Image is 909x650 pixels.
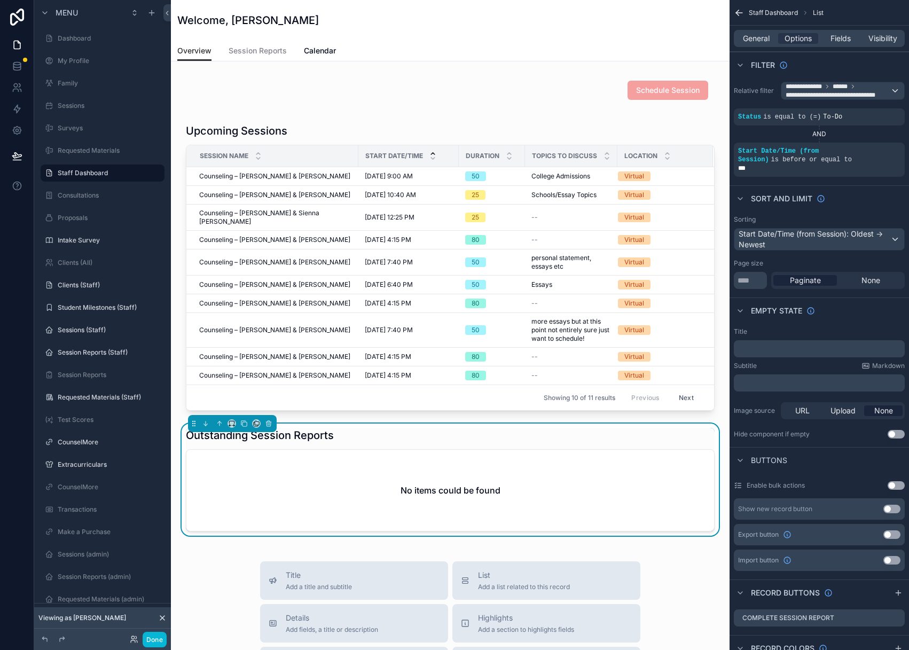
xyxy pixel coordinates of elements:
[260,604,448,643] button: DetailsAdd fields, a title or description
[58,371,162,379] label: Session Reports
[41,299,164,316] a: Student Milestones (Staff)
[861,362,905,370] a: Markdown
[868,33,897,44] span: Visibility
[58,34,162,43] label: Dashboard
[738,505,812,513] div: Show new record button
[544,394,615,402] span: Showing 10 of 11 results
[478,570,570,581] span: List
[734,406,777,415] label: Image source
[41,389,164,406] a: Requested Materials (Staff)
[58,460,162,469] label: Extracurriculars
[401,484,500,497] h2: No items could be found
[58,303,162,312] label: Student Milestones (Staff)
[58,505,162,514] label: Transactions
[830,405,856,416] span: Upload
[734,87,777,95] label: Relative filter
[41,30,164,47] a: Dashboard
[304,45,336,56] span: Calendar
[229,45,287,56] span: Session Reports
[58,214,162,222] label: Proposals
[41,366,164,383] a: Session Reports
[790,275,821,286] span: Paginate
[304,41,336,62] a: Calendar
[58,169,158,177] label: Staff Dashboard
[813,9,824,17] span: List
[874,405,893,416] span: None
[41,165,164,182] a: Staff Dashboard
[58,101,162,110] label: Sessions
[671,389,701,406] button: Next
[143,632,167,647] button: Done
[738,147,819,163] span: Start Date/Time (from Session)
[747,481,805,490] label: Enable bulk actions
[734,362,757,370] label: Subtitle
[763,113,821,121] span: is equal to (=)
[830,33,851,44] span: Fields
[229,41,287,62] a: Session Reports
[58,191,162,200] label: Consultations
[795,405,810,416] span: URL
[58,573,162,581] label: Session Reports (admin)
[58,550,162,559] label: Sessions (admin)
[41,187,164,204] a: Consultations
[478,625,574,634] span: Add a section to highlights fields
[861,275,880,286] span: None
[751,60,775,71] span: Filter
[56,7,78,18] span: Menu
[58,236,162,245] label: Intake Survey
[742,614,834,622] label: Complete Session Report
[734,327,747,336] label: Title
[177,41,211,61] a: Overview
[738,113,761,121] span: Status
[58,528,162,536] label: Make a Purchase
[58,326,162,334] label: Sessions (Staff)
[734,374,905,391] div: scrollable content
[41,411,164,428] a: Test Scores
[751,455,787,466] span: Buttons
[743,33,770,44] span: General
[466,152,499,160] span: Duration
[58,146,162,155] label: Requested Materials
[365,152,423,160] span: Start Date/Time
[41,120,164,137] a: Surveys
[58,124,162,132] label: Surveys
[478,583,570,591] span: Add a list related to this record
[177,13,319,28] h1: Welcome, [PERSON_NAME]
[286,625,378,634] span: Add fields, a title or description
[41,75,164,92] a: Family
[58,79,162,88] label: Family
[58,438,162,447] label: CounselMore
[738,530,779,539] span: Export button
[41,97,164,114] a: Sessions
[751,193,812,204] span: Sort And Limit
[58,348,162,357] label: Session Reports (Staff)
[532,152,597,160] span: Topics to discuss
[58,595,162,604] label: Requested Materials (admin)
[41,277,164,294] a: Clients (Staff)
[58,393,162,402] label: Requested Materials (Staff)
[41,322,164,339] a: Sessions (Staff)
[58,416,162,424] label: Test Scores
[41,546,164,563] a: Sessions (admin)
[452,604,640,643] button: HighlightsAdd a section to highlights fields
[41,142,164,159] a: Requested Materials
[58,57,162,65] label: My Profile
[749,9,798,17] span: Staff Dashboard
[260,561,448,600] button: TitleAdd a title and subtitle
[452,561,640,600] button: ListAdd a list related to this record
[41,254,164,271] a: Clients (All)
[177,45,211,56] span: Overview
[734,340,905,357] div: scrollable content
[478,613,574,623] span: Highlights
[286,613,378,623] span: Details
[41,568,164,585] a: Session Reports (admin)
[734,229,904,250] div: Start Date/Time (from Session): Oldest -> Newest
[872,362,905,370] span: Markdown
[785,33,812,44] span: Options
[734,259,763,268] label: Page size
[38,614,126,622] span: Viewing as [PERSON_NAME]
[771,156,852,163] span: is before or equal to
[58,483,162,491] label: CounselMore
[186,428,334,443] h1: Outstanding Session Reports
[734,430,810,438] div: Hide component if empty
